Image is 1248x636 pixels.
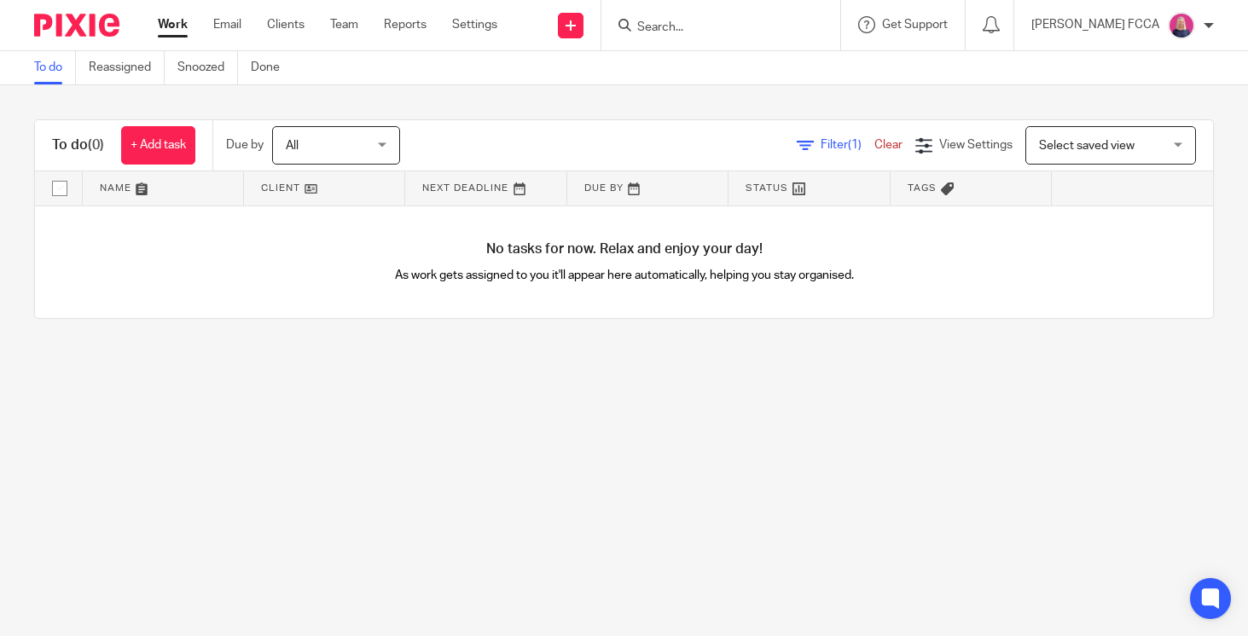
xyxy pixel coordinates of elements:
[89,51,165,84] a: Reassigned
[882,19,948,31] span: Get Support
[636,20,789,36] input: Search
[1168,12,1195,39] img: Cheryl%20Sharp%20FCCA.png
[213,16,241,33] a: Email
[939,139,1013,151] span: View Settings
[874,139,903,151] a: Clear
[34,14,119,37] img: Pixie
[848,139,862,151] span: (1)
[330,16,358,33] a: Team
[452,16,497,33] a: Settings
[226,136,264,153] p: Due by
[121,126,195,165] a: + Add task
[329,267,919,284] p: As work gets assigned to you it'll appear here automatically, helping you stay organised.
[821,139,874,151] span: Filter
[35,240,1213,258] h4: No tasks for now. Relax and enjoy your day!
[88,138,104,152] span: (0)
[267,16,305,33] a: Clients
[158,16,188,33] a: Work
[52,136,104,154] h1: To do
[177,51,238,84] a: Snoozed
[34,51,76,84] a: To do
[908,183,937,193] span: Tags
[286,140,299,152] span: All
[1039,140,1135,152] span: Select saved view
[384,16,427,33] a: Reports
[251,51,293,84] a: Done
[1031,16,1159,33] p: [PERSON_NAME] FCCA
